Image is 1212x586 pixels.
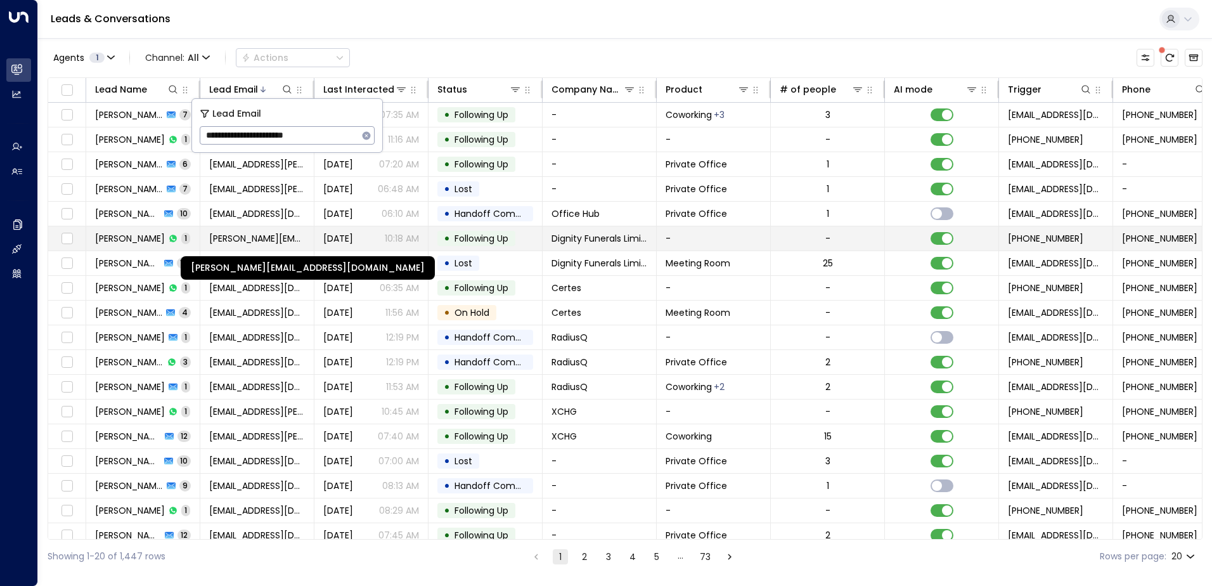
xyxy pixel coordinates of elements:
[666,306,730,319] span: Meeting Room
[209,232,305,245] span: zoe.hurdwell@dignityuk.co.uk
[1122,306,1197,319] span: +441675468968
[177,530,191,540] span: 12
[209,183,305,195] span: zoe.renae@outlook.com
[379,504,419,517] p: 08:29 AM
[543,523,657,547] td: -
[551,257,647,270] span: Dignity Funerals Limited
[437,82,467,97] div: Status
[444,351,450,373] div: •
[780,82,836,97] div: # of people
[212,107,261,121] span: Lead Email
[454,282,508,294] span: Following Up
[236,48,350,67] div: Button group with a nested menu
[666,257,730,270] span: Meeting Room
[236,48,350,67] button: Actions
[323,306,353,319] span: Sep 05, 2025
[825,306,830,319] div: -
[179,307,191,318] span: 4
[827,207,829,220] div: 1
[1122,108,1197,121] span: +447590985339
[95,207,160,220] span: Zoe Milner
[209,405,305,418] span: Z-bennett@hotmail.co.uk
[181,282,190,293] span: 1
[1122,82,1206,97] div: Phone
[1008,356,1083,368] span: +447808235040
[444,401,450,422] div: •
[714,381,725,393] div: Dedicated Desk,Private Office
[51,11,171,26] a: Leads & Conversations
[181,406,190,417] span: 1
[95,82,147,97] div: Lead Name
[59,379,75,395] span: Toggle select row
[543,152,657,176] td: -
[323,282,353,294] span: Sep 05, 2025
[780,82,864,97] div: # of people
[454,133,508,146] span: Following Up
[714,108,725,121] div: Dedicated Desk,Private Day Office,Private Office
[543,474,657,498] td: -
[209,207,305,220] span: zoem@office-hub.com
[1122,207,1197,220] span: +447405712474
[454,455,472,467] span: Lost
[95,133,165,146] span: Yudong Zhang
[666,455,727,467] span: Private Office
[323,158,353,171] span: May 19, 2025
[323,232,353,245] span: Sep 01, 2025
[1008,183,1104,195] span: sales@newflex.com
[666,529,727,542] span: Private Office
[209,529,305,542] span: zahira123@me.com
[551,82,636,97] div: Company Name
[177,431,191,441] span: 12
[666,479,727,492] span: Private Office
[1008,232,1083,245] span: +447356179480
[95,108,163,121] span: Yudong Zhang
[825,504,830,517] div: -
[95,306,162,319] span: Zoe Bell
[1122,82,1151,97] div: Phone
[444,178,450,200] div: •
[95,282,165,294] span: Zoe Bell
[181,505,190,516] span: 1
[209,479,305,492] span: Zajailat89@gmail.com
[380,282,419,294] p: 06:35 AM
[454,183,472,195] span: Lost
[657,276,771,300] td: -
[95,455,160,467] span: Zaneta Annobil
[444,500,450,521] div: •
[209,82,258,97] div: Lead Email
[454,479,544,492] span: Handoff Completed
[666,356,727,368] span: Private Office
[323,405,353,418] span: Jul 22, 2025
[382,479,419,492] p: 08:13 AM
[209,331,305,344] span: ziad.albayati@radiusq.com
[657,400,771,424] td: -
[323,504,353,517] span: Jul 25, 2025
[180,356,191,367] span: 3
[181,134,190,145] span: 1
[454,331,544,344] span: Handoff Completed
[823,257,833,270] div: 25
[323,82,394,97] div: Last Interacted
[95,381,165,393] span: Ziad Albayati
[1008,257,1104,270] span: sales@newflex.com
[1008,455,1104,467] span: sales@newflex.com
[444,524,450,546] div: •
[454,529,508,542] span: Following Up
[444,475,450,497] div: •
[825,232,830,245] div: -
[444,104,450,126] div: •
[666,82,702,97] div: Product
[386,381,419,393] p: 11:53 AM
[894,82,978,97] div: AI mode
[59,82,75,98] span: Toggle select all
[825,455,830,467] div: 3
[89,53,105,63] span: 1
[59,453,75,469] span: Toggle select row
[1008,331,1104,344] span: ziad.albayati@radiusq.com
[1008,504,1083,517] span: +447946417089
[59,503,75,519] span: Toggle select row
[140,49,215,67] span: Channel:
[323,430,353,443] span: Sep 12, 2025
[1008,82,1041,97] div: Trigger
[444,203,450,225] div: •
